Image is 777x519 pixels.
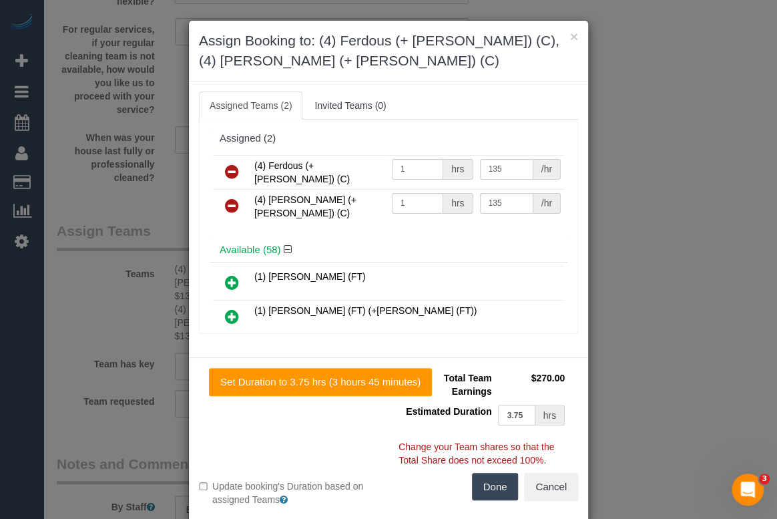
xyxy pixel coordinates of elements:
[495,368,568,401] td: $270.00
[570,29,578,43] button: ×
[254,160,350,184] span: (4) Ferdous (+ [PERSON_NAME]) (C)
[399,368,495,401] td: Total Team Earnings
[199,480,378,506] label: Update booking's Duration based on assigned Teams
[220,244,557,256] h4: Available (58)
[406,406,491,417] span: Estimated Duration
[220,133,557,144] div: Assigned (2)
[209,368,432,396] button: Set Duration to 3.75 hrs (3 hours 45 minutes)
[443,159,473,180] div: hrs
[199,92,302,120] a: Assigned Teams (2)
[254,305,477,316] span: (1) [PERSON_NAME] (FT) (+[PERSON_NAME] (FT))
[732,474,764,506] iframe: Intercom live chat
[535,405,565,425] div: hrs
[759,474,770,484] span: 3
[472,473,519,501] button: Done
[254,271,365,282] span: (1) [PERSON_NAME] (FT)
[254,194,356,218] span: (4) [PERSON_NAME] (+ [PERSON_NAME]) (C)
[533,193,561,214] div: /hr
[533,159,561,180] div: /hr
[524,473,578,501] button: Cancel
[199,31,578,71] h3: Assign Booking to: (4) Ferdous (+ [PERSON_NAME]) (C), (4) [PERSON_NAME] (+ [PERSON_NAME]) (C)
[443,193,473,214] div: hrs
[199,482,208,491] input: Update booking's Duration based on assigned Teams
[304,92,397,120] a: Invited Teams (0)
